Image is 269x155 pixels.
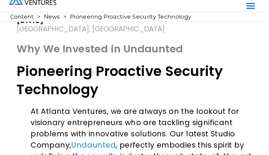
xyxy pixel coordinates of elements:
[71,140,116,150] a: Undaunted
[17,62,252,99] h1: Pioneering Proactive Security Technology
[17,25,165,32] div: [GEOGRAPHIC_DATA], [GEOGRAPHIC_DATA]
[17,43,252,59] h1: Why We Invested in Undaunted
